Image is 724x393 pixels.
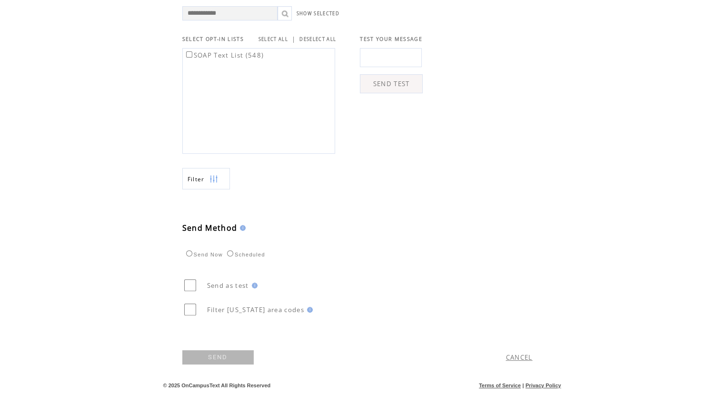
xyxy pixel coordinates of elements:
img: help.gif [237,225,246,231]
span: © 2025 OnCampusText All Rights Reserved [163,383,271,388]
span: | [522,383,524,388]
img: help.gif [249,283,258,288]
span: Send as test [207,281,249,290]
label: SOAP Text List (548) [184,51,264,59]
a: SEND TEST [360,74,423,93]
a: DESELECT ALL [299,36,336,42]
span: Filter [US_STATE] area codes [207,305,304,314]
input: Send Now [186,250,192,256]
span: TEST YOUR MESSAGE [360,36,422,42]
span: | [292,35,296,43]
a: Filter [182,168,230,189]
img: filters.png [209,168,218,190]
a: SEND [182,350,254,364]
label: Scheduled [225,252,265,257]
a: SELECT ALL [258,36,288,42]
input: SOAP Text List (548) [186,51,192,58]
span: Show filters [188,175,205,183]
label: Send Now [184,252,223,257]
input: Scheduled [227,250,233,256]
span: Send Method [182,223,238,233]
a: Terms of Service [479,383,521,388]
a: Privacy Policy [526,383,561,388]
a: SHOW SELECTED [297,10,339,17]
a: CANCEL [506,353,533,362]
img: help.gif [304,307,313,313]
span: SELECT OPT-IN LISTS [182,36,244,42]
